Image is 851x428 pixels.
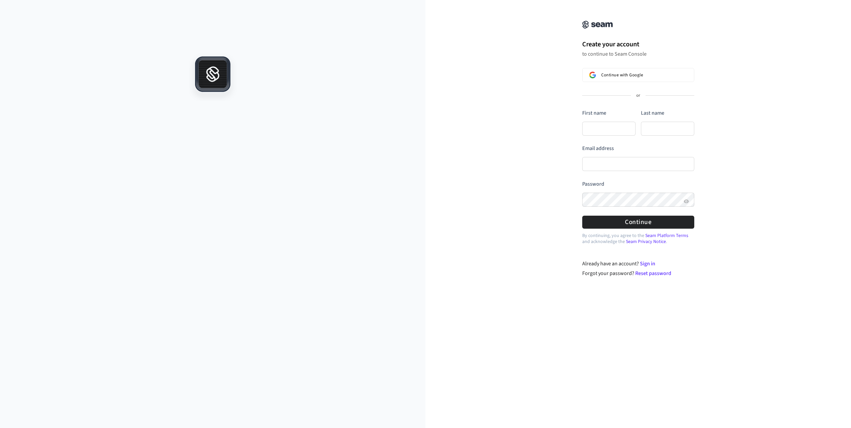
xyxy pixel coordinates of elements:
[582,109,606,117] label: First name
[582,39,694,49] h1: Create your account
[582,269,695,277] div: Forgot your password?
[682,197,690,205] button: Show password
[645,232,688,239] a: Seam Platform Terms
[582,260,695,268] div: Already have an account?
[640,260,655,267] a: Sign in
[582,21,613,29] img: Seam Console
[635,270,671,277] a: Reset password
[636,93,640,99] p: or
[641,109,664,117] label: Last name
[601,72,643,78] span: Continue with Google
[582,51,694,57] p: to continue to Seam Console
[589,72,596,78] img: Sign in with Google
[626,238,666,245] a: Seam Privacy Notice
[582,233,694,245] p: By continuing, you agree to the and acknowledge the .
[582,145,614,152] label: Email address
[582,180,604,188] label: Password
[582,68,694,82] button: Sign in with GoogleContinue with Google
[582,216,694,229] button: Continue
